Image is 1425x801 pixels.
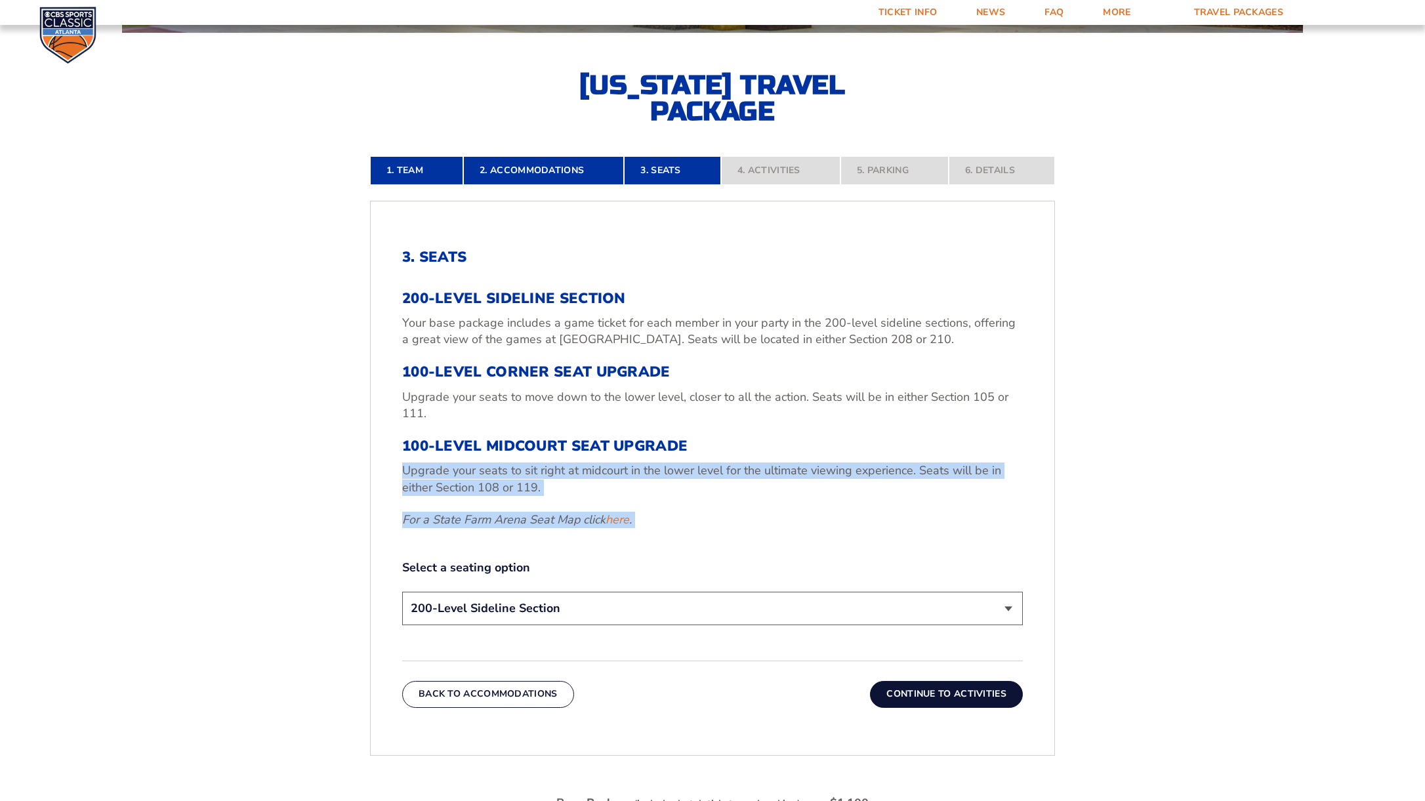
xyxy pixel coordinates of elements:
[870,681,1023,707] button: Continue To Activities
[39,7,96,64] img: CBS Sports Classic
[402,462,1023,495] p: Upgrade your seats to sit right at midcourt in the lower level for the ultimate viewing experienc...
[568,72,857,125] h2: [US_STATE] Travel Package
[402,315,1023,348] p: Your base package includes a game ticket for each member in your party in the 200-level sideline ...
[463,156,624,185] a: 2. Accommodations
[402,512,632,527] em: For a State Farm Arena Seat Map click .
[402,290,1023,307] h3: 200-Level Sideline Section
[402,560,1023,576] label: Select a seating option
[402,438,1023,455] h3: 100-Level Midcourt Seat Upgrade
[402,681,574,707] button: Back To Accommodations
[606,512,629,528] a: here
[402,249,1023,266] h2: 3. Seats
[402,389,1023,422] p: Upgrade your seats to move down to the lower level, closer to all the action. Seats will be in ei...
[402,363,1023,380] h3: 100-Level Corner Seat Upgrade
[370,156,463,185] a: 1. Team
